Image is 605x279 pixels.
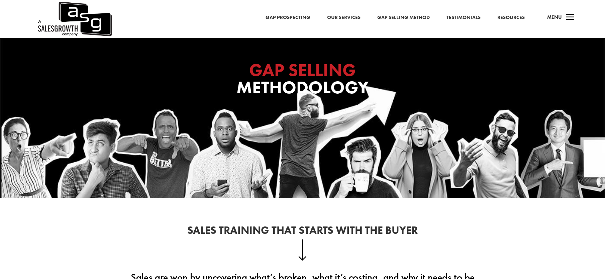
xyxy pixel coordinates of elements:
a: Testimonials [446,13,481,22]
span: a [564,11,577,24]
a: Gap Selling Method [377,13,430,22]
span: GAP SELLING [249,59,356,81]
img: down-arrow [298,239,307,261]
span: Menu [547,14,562,20]
h2: Sales Training That Starts With the Buyer [122,225,483,239]
a: Gap Prospecting [266,13,310,22]
a: Resources [497,13,525,22]
h1: Methodology [169,61,436,100]
a: Our Services [327,13,361,22]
